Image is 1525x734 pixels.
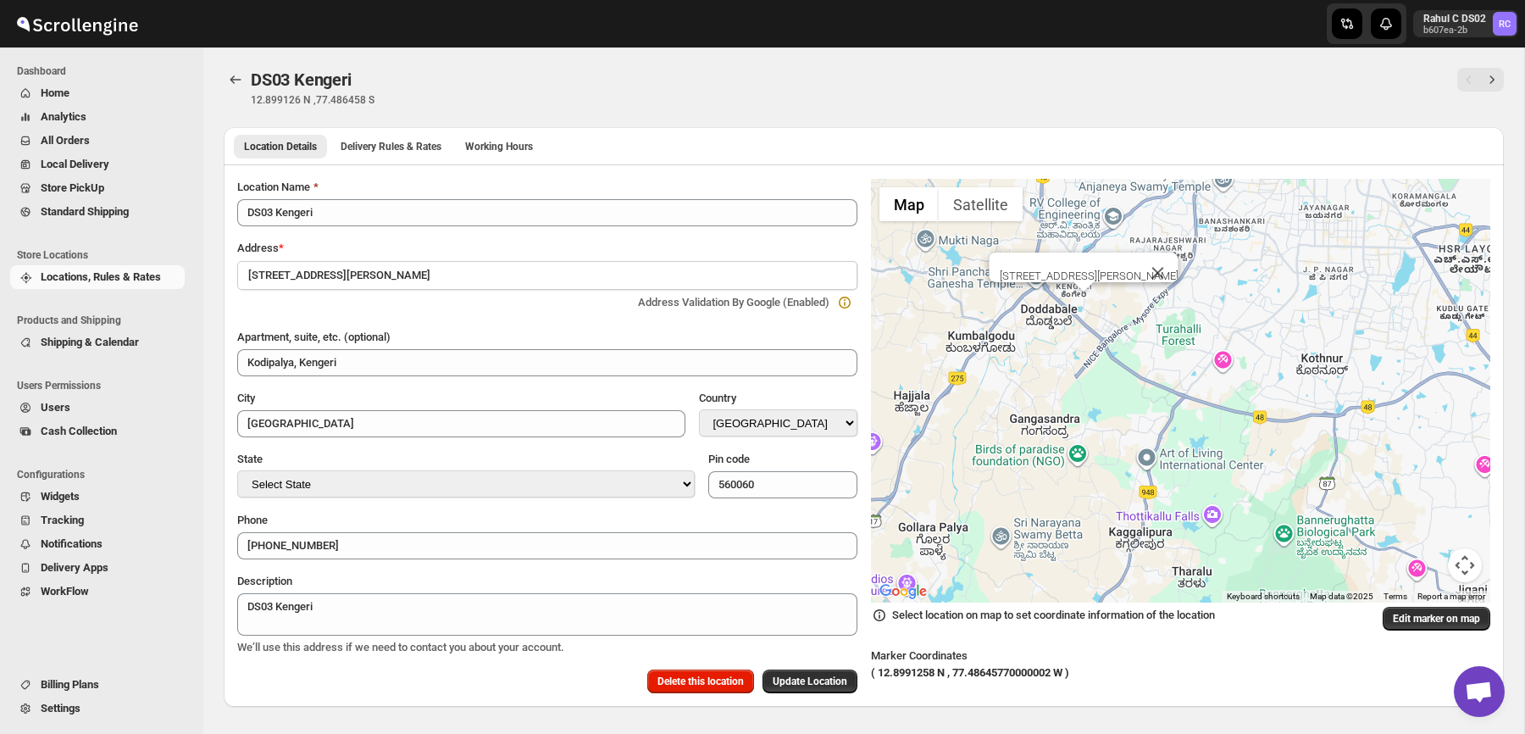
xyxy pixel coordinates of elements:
button: User menu [1413,10,1518,37]
span: Dashboard [17,64,191,78]
input: Enter a location [237,261,857,290]
p: 12.899126 N ,77.486458 S [251,93,906,107]
span: Map data ©2025 [1310,592,1373,601]
span: Working Hours [465,140,533,153]
span: Store PickUp [41,181,104,194]
span: Delete this location [657,675,744,688]
span: Description [237,575,292,587]
div: State [237,451,695,470]
span: WorkFlow [41,585,89,598]
span: Users Permissions [17,379,191,392]
div: [STREET_ADDRESS][PERSON_NAME] [1000,270,1178,282]
img: Google [875,581,931,603]
text: RC [1499,19,1511,30]
button: Edit marker on map [1383,607,1490,631]
button: Show satellite imagery [939,187,1023,221]
div: Address [237,240,857,257]
button: Keyboard shortcuts [1227,591,1300,603]
button: Notifications [10,532,185,556]
div: Select location on map to set coordinate information of the location [871,607,1215,624]
span: We’ll use this address if we need to contact you about your account. [237,641,564,653]
button: Show street map [879,187,939,221]
span: Tracking [41,514,84,526]
span: Delivery Apps [41,561,108,574]
span: City [237,392,255,404]
button: Cash Collection [10,420,185,443]
a: Report a map error [1417,592,1485,601]
span: Address Validation By Google (Enabled) [638,296,829,309]
button: Close [1138,253,1178,293]
div: Country [699,390,857,409]
textarea: DS03 Kengeri [237,593,857,636]
button: Settings [10,697,185,720]
span: Products and Shipping [17,314,191,327]
button: Next [1480,68,1504,92]
button: Delete this location [647,670,754,693]
div: Marker Coordinates [871,603,1491,681]
span: Location Name [237,181,310,193]
span: Widgets [41,490,80,503]
button: Billing Plans [10,673,185,697]
span: Locations, Rules & Rates [41,270,161,283]
span: DS03 Kengeri [251,70,352,90]
span: Delivery Rules & Rates [341,140,441,153]
span: Notifications [41,537,103,550]
a: Open this area in Google Maps (opens a new window) [875,581,931,603]
button: Back [224,68,247,92]
span: Phone [237,514,268,526]
button: Update Location [762,670,857,693]
button: Delivery Apps [10,556,185,580]
button: WorkFlow [10,580,185,603]
span: Edit marker on map [1393,612,1480,626]
button: Tracking [10,509,185,532]
span: Local Delivery [41,158,109,170]
img: ScrollEngine [14,3,141,45]
p: b607ea-2b [1423,25,1486,36]
span: Settings [41,702,80,715]
button: Users [10,396,185,420]
span: Store Locations [17,248,191,262]
span: Apartment, suite, etc. (optional) [237,331,391,343]
a: Terms (opens in new tab) [1384,592,1407,601]
button: Home [10,81,185,105]
span: Location Details [244,140,317,153]
button: Shipping & Calendar [10,331,185,354]
p: Rahul C DS02 [1423,12,1486,25]
span: Users [41,401,70,414]
nav: Pagination [1457,68,1504,92]
button: Analytics [10,105,185,129]
span: Standard Shipping [41,205,129,218]
div: Open chat [1454,666,1505,717]
span: Home [41,86,69,99]
button: All Orders [10,129,185,153]
span: Rahul C DS02 [1493,12,1517,36]
span: Update Location [773,675,847,688]
button: Map camera controls [1448,548,1482,582]
span: All Orders [41,134,90,147]
span: Analytics [41,110,86,123]
button: Locations, Rules & Rates [10,265,185,289]
span: Pin code [708,453,750,465]
span: Configurations [17,468,191,481]
span: Cash Collection [41,425,117,437]
span: Shipping & Calendar [41,336,139,348]
b: ( 12.8991258 N , 77.48645770000002 W ) [871,666,1069,679]
span: Billing Plans [41,678,99,691]
button: Widgets [10,485,185,509]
